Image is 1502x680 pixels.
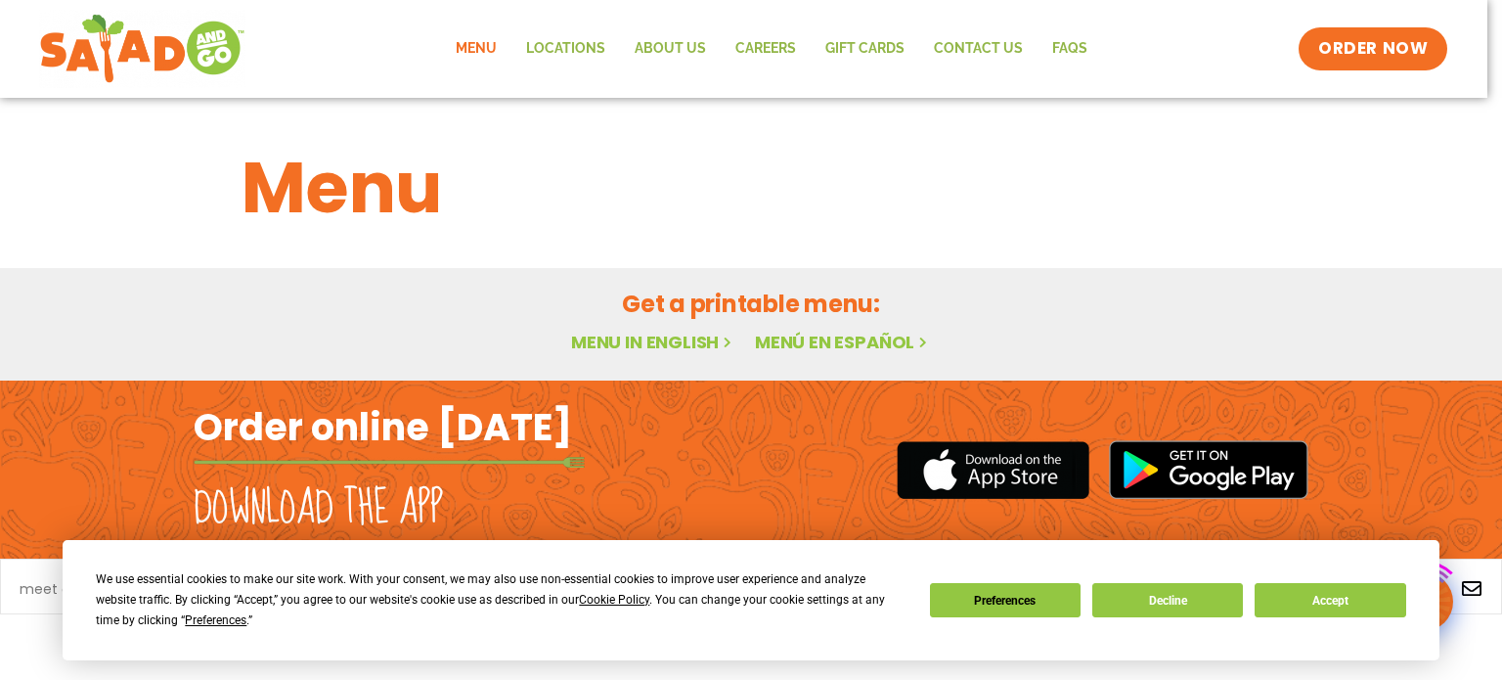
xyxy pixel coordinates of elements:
a: FAQs [1038,26,1102,71]
h2: Get a printable menu: [242,287,1260,321]
button: Preferences [930,583,1081,617]
a: Menu [441,26,511,71]
a: ORDER NOW [1299,27,1447,70]
a: About Us [620,26,721,71]
div: We use essential cookies to make our site work. With your consent, we may also use non-essential ... [96,569,906,631]
div: Cookie Consent Prompt [63,540,1439,660]
h2: Order online [DATE] [194,403,572,451]
a: Contact Us [919,26,1038,71]
span: Cookie Policy [579,593,649,607]
button: Decline [1092,583,1243,617]
a: meet chef [PERSON_NAME] [20,582,205,596]
a: GIFT CARDS [811,26,919,71]
span: ORDER NOW [1318,37,1428,61]
img: appstore [897,438,1089,502]
img: new-SAG-logo-768×292 [39,10,245,88]
a: Locations [511,26,620,71]
img: google_play [1109,440,1308,499]
button: Accept [1255,583,1405,617]
a: Careers [721,26,811,71]
span: Preferences [185,613,246,627]
img: fork [194,457,585,468]
h2: Download the app [194,481,443,536]
h1: Menu [242,135,1260,241]
a: Menú en español [755,330,931,354]
a: Menu in English [571,330,735,354]
nav: Menu [441,26,1102,71]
